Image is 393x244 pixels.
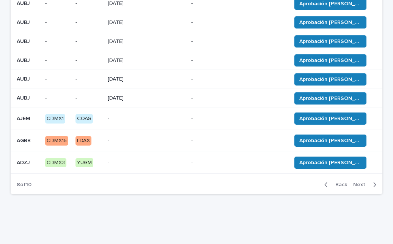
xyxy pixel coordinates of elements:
p: AGBB [17,136,32,144]
p: - [191,38,285,45]
p: - [45,0,69,7]
p: AUBJ [17,74,31,82]
p: - [191,160,285,166]
button: Aprobación [PERSON_NAME] [294,92,366,105]
span: Aprobación [PERSON_NAME] [299,137,362,144]
tr: AUBJAUBJ --[DATE]-Aprobación [PERSON_NAME] [11,70,382,89]
p: - [75,0,102,7]
tr: AUBJAUBJ --[DATE]-Aprobación [PERSON_NAME] [11,51,382,70]
span: Aprobación [PERSON_NAME] [299,38,362,45]
span: Aprobación [PERSON_NAME] [299,57,362,64]
button: Aprobación [PERSON_NAME] [294,135,366,147]
button: Aprobación [PERSON_NAME] [294,112,366,125]
p: - [191,116,285,122]
tr: ADZJADZJ CDMX3YUGM--Aprobación [PERSON_NAME] [11,152,382,174]
p: [DATE] [108,57,185,64]
span: Aprobación [PERSON_NAME] [299,76,362,83]
p: - [75,38,102,45]
button: Back [318,181,350,188]
div: CDMX3 [45,158,66,168]
div: LDAX [75,136,91,146]
p: - [191,19,285,26]
span: Aprobación [PERSON_NAME] [299,19,362,26]
button: Aprobación [PERSON_NAME] [294,35,366,48]
span: Aprobación [PERSON_NAME] [299,95,362,102]
p: - [191,0,285,7]
p: AUBJ [17,18,31,26]
div: COAG [75,114,93,124]
p: - [45,76,69,82]
tr: AJEMAJEM CDMX1COAG--Aprobación [PERSON_NAME] [11,108,382,130]
p: 8 of 10 [11,176,38,194]
span: Next [353,182,370,187]
p: [DATE] [108,19,185,26]
div: CDMX15 [45,136,68,146]
p: AUBJ [17,93,31,101]
p: - [45,19,69,26]
tr: AUBJAUBJ --[DATE]-Aprobación [PERSON_NAME] [11,32,382,51]
p: AJEM [17,114,32,122]
span: Aprobación [PERSON_NAME] [299,115,362,122]
p: [DATE] [108,95,185,101]
button: Aprobación [PERSON_NAME] [294,73,366,86]
div: YUGM [75,158,93,168]
p: [DATE] [108,76,185,82]
tr: AUBJAUBJ --[DATE]-Aprobación [PERSON_NAME] [11,13,382,32]
button: Aprobación [PERSON_NAME] [294,54,366,67]
button: Aprobación [PERSON_NAME] [294,157,366,169]
p: - [75,95,102,101]
p: - [108,116,185,122]
p: - [75,57,102,64]
tr: AUBJAUBJ --[DATE]-Aprobación [PERSON_NAME] [11,89,382,108]
p: ADZJ [17,158,31,166]
button: Next [350,181,382,188]
p: - [191,95,285,101]
p: [DATE] [108,38,185,45]
p: - [108,138,185,144]
span: Aprobación [PERSON_NAME] [299,159,362,166]
p: - [191,76,285,82]
tr: AGBBAGBB CDMX15LDAX--Aprobación [PERSON_NAME] [11,130,382,152]
p: - [45,95,69,101]
p: - [191,138,285,144]
p: AUBJ [17,37,31,45]
p: - [45,57,69,64]
p: - [75,19,102,26]
p: - [191,57,285,64]
p: - [45,38,69,45]
span: Back [331,182,347,187]
p: [DATE] [108,0,185,7]
p: AUBJ [17,56,31,64]
button: Aprobación [PERSON_NAME] [294,16,366,29]
div: CDMX1 [45,114,65,124]
p: - [108,160,185,166]
p: - [75,76,102,82]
